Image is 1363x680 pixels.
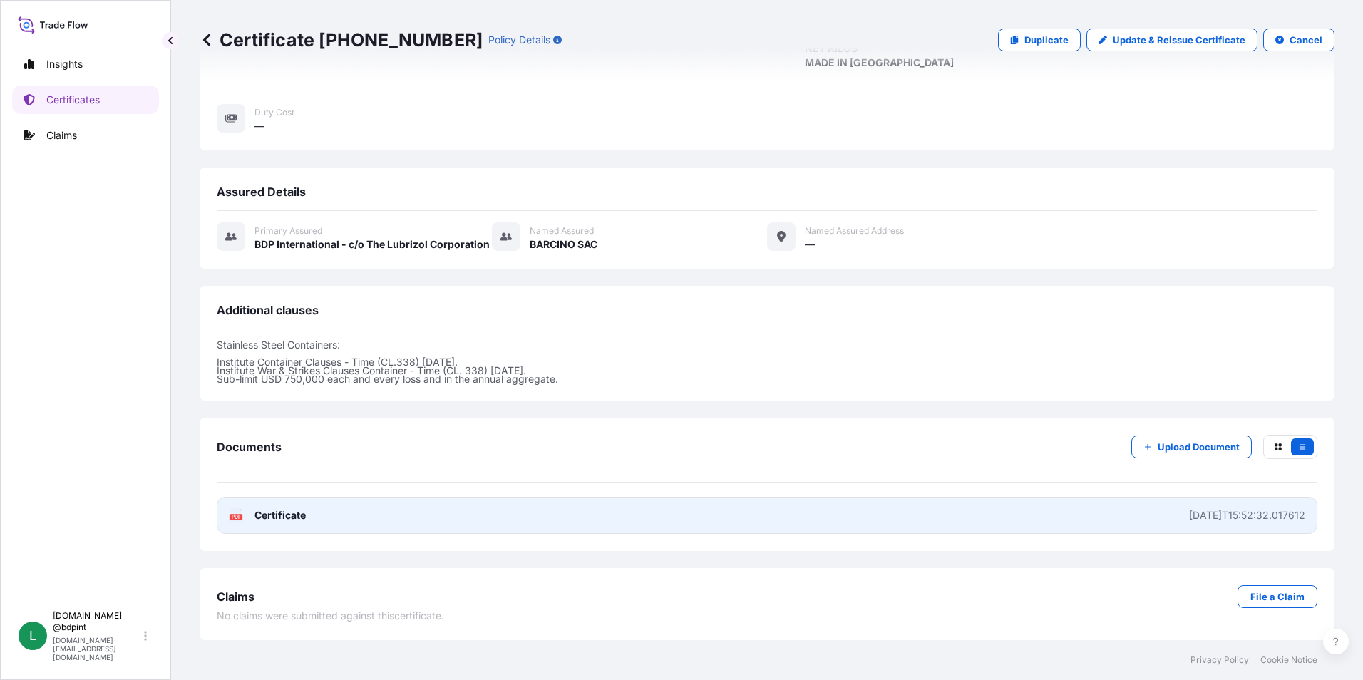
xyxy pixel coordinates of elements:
span: No claims were submitted against this certificate . [217,609,444,623]
a: Certificates [12,86,159,114]
span: L [29,629,36,643]
p: [DOMAIN_NAME][EMAIL_ADDRESS][DOMAIN_NAME] [53,636,141,661]
span: Certificate [254,508,306,522]
p: Stainless Steel Containers: Institute Container Clauses - Time (CL.338) [DATE]. Institute War & S... [217,341,1317,383]
span: Primary assured [254,225,322,237]
span: Duty Cost [254,107,294,118]
a: File a Claim [1238,585,1317,608]
button: Cancel [1263,29,1334,51]
a: Insights [12,50,159,78]
p: Upload Document [1158,440,1240,454]
span: Claims [217,589,254,604]
span: Named Assured [530,225,594,237]
span: Additional clauses [217,303,319,317]
p: Cancel [1290,33,1322,47]
p: Update & Reissue Certificate [1113,33,1245,47]
p: Policy Details [488,33,550,47]
a: Duplicate [998,29,1081,51]
span: — [805,237,815,252]
span: Assured Details [217,185,306,199]
span: — [254,119,264,133]
span: BARCINO SAC [530,237,597,252]
p: File a Claim [1250,589,1305,604]
a: Privacy Policy [1190,654,1249,666]
span: BDP International - c/o The Lubrizol Corporation [254,237,490,252]
span: Documents [217,440,282,454]
p: Claims [46,128,77,143]
p: [DOMAIN_NAME] @bdpint [53,610,141,633]
p: Duplicate [1024,33,1069,47]
p: Certificate [PHONE_NUMBER] [200,29,483,51]
div: [DATE]T15:52:32.017612 [1189,508,1305,522]
a: Claims [12,121,159,150]
a: Update & Reissue Certificate [1086,29,1257,51]
a: Cookie Notice [1260,654,1317,666]
span: Named Assured Address [805,225,904,237]
p: Certificates [46,93,100,107]
a: PDFCertificate[DATE]T15:52:32.017612 [217,497,1317,534]
p: Insights [46,57,83,71]
button: Upload Document [1131,436,1252,458]
text: PDF [232,515,241,520]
